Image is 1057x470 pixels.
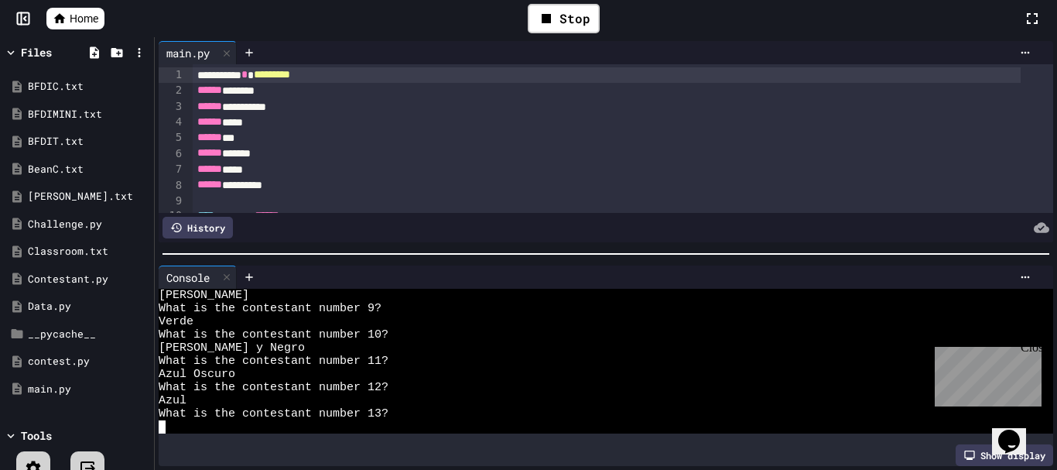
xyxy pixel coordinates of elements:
span: Home [70,11,98,26]
div: BFDIC.txt [28,79,149,94]
div: 1 [159,67,184,83]
div: main.py [28,382,149,397]
div: main.py [159,41,237,64]
div: contest.py [28,354,149,369]
div: 3 [159,99,184,115]
span: Azul Oscuro [159,368,235,381]
div: __pycache__ [28,327,149,342]
div: Contestant.py [28,272,149,287]
iframe: chat widget [929,341,1042,407]
span: Azul [159,394,186,407]
span: What is the contestant number 13? [159,407,388,420]
div: Data.py [28,299,149,314]
div: History [162,217,233,238]
span: Verde [159,315,193,328]
div: Files [21,44,52,60]
div: 8 [159,178,184,194]
span: What is the contestant number 12? [159,381,388,394]
div: 2 [159,83,184,98]
div: Challenge.py [28,217,149,232]
div: 7 [159,162,184,177]
a: Home [46,8,104,29]
span: What is the contestant number 9? [159,302,381,315]
div: BFDIT.txt [28,134,149,149]
span: What is the contestant number 10? [159,328,388,341]
div: 6 [159,146,184,162]
span: What is the contestant number 11? [159,355,388,368]
div: BFDIMINI.txt [28,107,149,122]
div: Classroom.txt [28,244,149,259]
span: [PERSON_NAME] [159,289,249,302]
div: Chat with us now!Close [6,6,107,98]
div: Tools [21,427,52,444]
div: BeanC.txt [28,162,149,177]
div: [PERSON_NAME].txt [28,189,149,204]
div: 10 [159,208,184,224]
div: 4 [159,115,184,130]
div: Show display [956,444,1053,466]
iframe: chat widget [992,408,1042,455]
div: 9 [159,194,184,209]
div: 5 [159,130,184,146]
div: main.py [159,45,217,61]
div: Console [159,269,217,286]
span: [PERSON_NAME] y Negro [159,341,305,355]
div: Console [159,266,237,289]
div: Stop [528,4,600,33]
